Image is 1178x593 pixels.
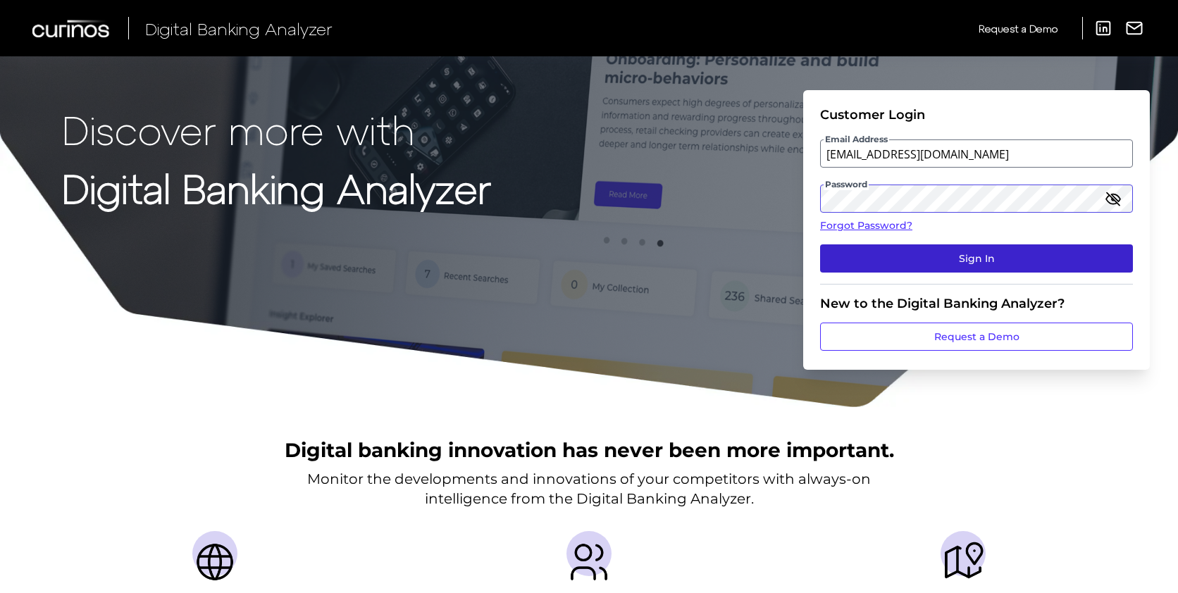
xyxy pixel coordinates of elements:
[145,18,333,39] span: Digital Banking Analyzer
[192,539,237,585] img: Countries
[824,134,889,145] span: Email Address
[979,23,1058,35] span: Request a Demo
[941,539,986,585] img: Journeys
[566,539,612,585] img: Providers
[979,17,1058,40] a: Request a Demo
[824,179,869,190] span: Password
[62,107,491,151] p: Discover more with
[285,437,894,463] h2: Digital banking innovation has never been more important.
[820,218,1133,233] a: Forgot Password?
[820,107,1133,123] div: Customer Login
[307,469,871,508] p: Monitor the developments and innovations of your competitors with always-on intelligence from the...
[820,296,1133,311] div: New to the Digital Banking Analyzer?
[62,164,491,211] strong: Digital Banking Analyzer
[32,20,111,37] img: Curinos
[820,323,1133,351] a: Request a Demo
[820,244,1133,273] button: Sign In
